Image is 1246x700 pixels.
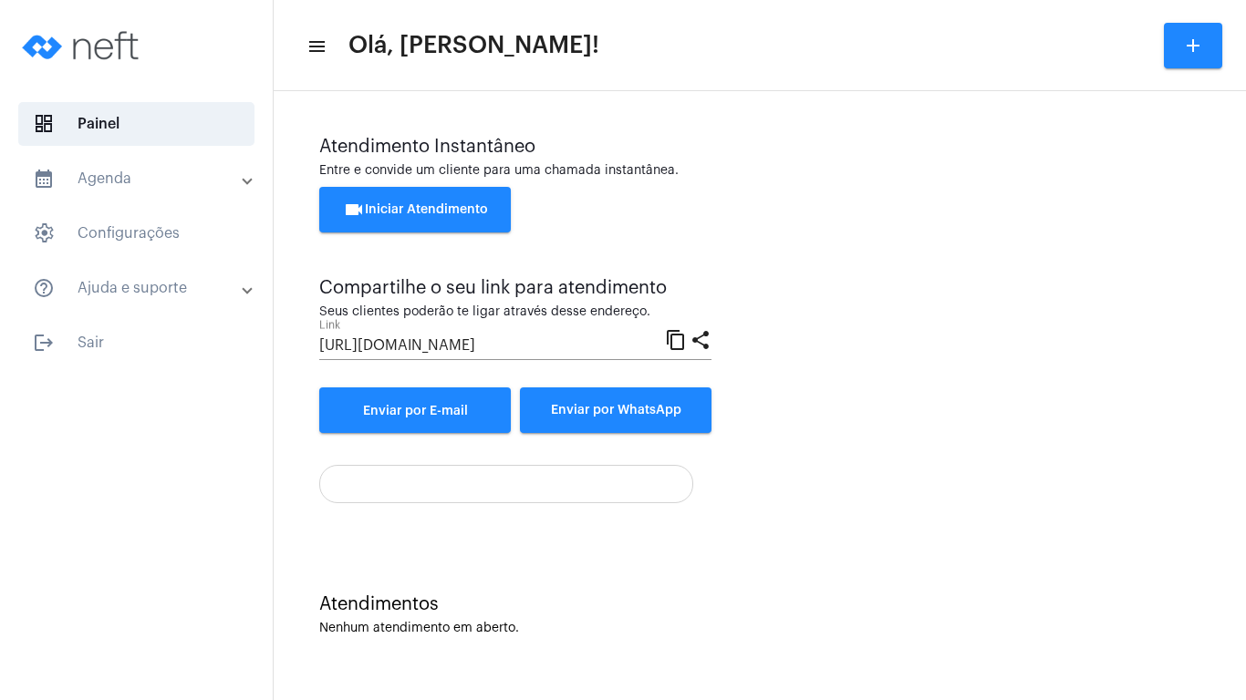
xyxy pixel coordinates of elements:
[33,168,55,190] mat-icon: sidenav icon
[11,157,273,201] mat-expansion-panel-header: sidenav iconAgenda
[18,321,254,365] span: Sair
[343,203,488,216] span: Iniciar Atendimento
[343,199,365,221] mat-icon: videocam
[319,137,1200,157] div: Atendimento Instantâneo
[1182,35,1204,57] mat-icon: add
[18,211,254,255] span: Configurações
[319,594,1200,614] div: Atendimentos
[319,387,511,433] a: Enviar por E-mail
[520,387,711,433] button: Enviar por WhatsApp
[33,168,244,190] mat-panel-title: Agenda
[33,277,244,299] mat-panel-title: Ajuda e suporte
[33,222,55,244] span: sidenav icon
[551,404,681,417] span: Enviar por WhatsApp
[319,305,711,319] div: Seus clientes poderão te ligar através desse endereço.
[690,328,711,350] mat-icon: share
[33,277,55,299] mat-icon: sidenav icon
[15,9,151,82] img: logo-neft-novo-2.png
[33,113,55,135] span: sidenav icon
[319,278,711,298] div: Compartilhe o seu link para atendimento
[348,31,599,60] span: Olá, [PERSON_NAME]!
[18,102,254,146] span: Painel
[665,328,687,350] mat-icon: content_copy
[319,164,1200,178] div: Entre e convide um cliente para uma chamada instantânea.
[306,36,325,57] mat-icon: sidenav icon
[319,187,511,232] button: Iniciar Atendimento
[319,622,1200,635] div: Nenhum atendimento em aberto.
[363,405,468,417] span: Enviar por E-mail
[11,266,273,310] mat-expansion-panel-header: sidenav iconAjuda e suporte
[33,332,55,354] mat-icon: sidenav icon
